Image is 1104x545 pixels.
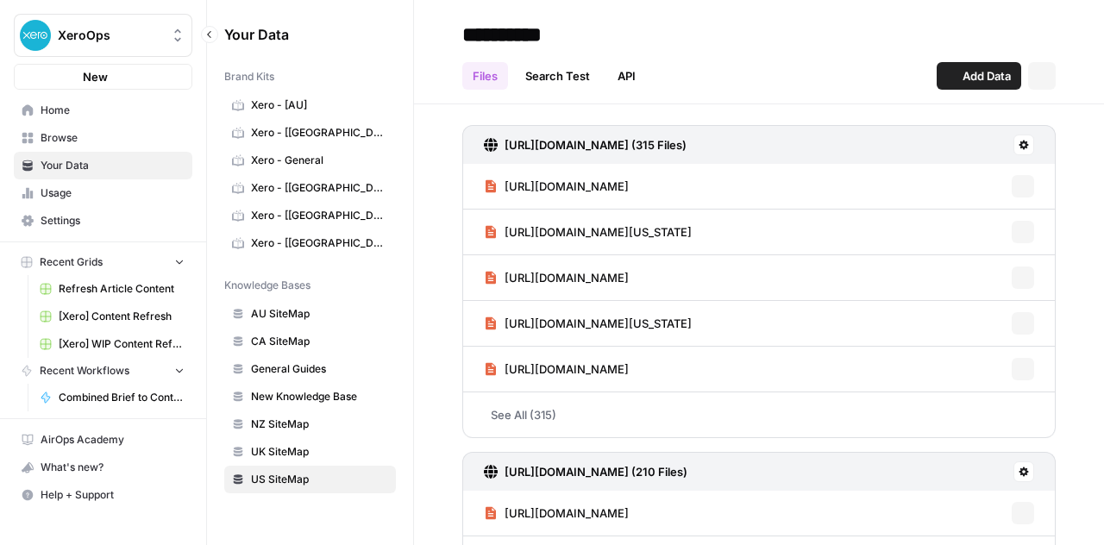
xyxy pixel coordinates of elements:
[40,363,129,379] span: Recent Workflows
[224,229,396,257] a: Xero - [[GEOGRAPHIC_DATA]]
[14,64,192,90] button: New
[83,68,108,85] span: New
[20,20,51,51] img: XeroOps Logo
[32,330,192,358] a: [Xero] WIP Content Refresh
[251,125,388,141] span: Xero - [[GEOGRAPHIC_DATA]]
[484,210,692,254] a: [URL][DOMAIN_NAME][US_STATE]
[224,410,396,438] a: NZ SiteMap
[14,179,192,207] a: Usage
[14,358,192,384] button: Recent Workflows
[40,254,103,270] span: Recent Grids
[59,336,185,352] span: [Xero] WIP Content Refresh
[251,153,388,168] span: Xero - General
[14,454,192,481] button: What's new?
[15,454,191,480] div: What's new?
[14,249,192,275] button: Recent Grids
[484,255,629,300] a: [URL][DOMAIN_NAME]
[251,472,388,487] span: US SiteMap
[224,466,396,493] a: US SiteMap
[505,360,629,378] span: [URL][DOMAIN_NAME]
[224,119,396,147] a: Xero - [[GEOGRAPHIC_DATA]]
[14,152,192,179] a: Your Data
[224,69,274,85] span: Brand Kits
[484,453,687,491] a: [URL][DOMAIN_NAME] (210 Files)
[462,392,1056,437] a: See All (315)
[484,491,629,536] a: [URL][DOMAIN_NAME]
[224,438,396,466] a: UK SiteMap
[224,147,396,174] a: Xero - General
[607,62,646,90] a: API
[484,347,629,392] a: [URL][DOMAIN_NAME]
[14,207,192,235] a: Settings
[41,213,185,229] span: Settings
[224,278,310,293] span: Knowledge Bases
[41,487,185,503] span: Help + Support
[251,180,388,196] span: Xero - [[GEOGRAPHIC_DATA]]
[462,62,508,90] a: Files
[224,383,396,410] a: New Knowledge Base
[224,328,396,355] a: CA SiteMap
[505,504,629,522] span: [URL][DOMAIN_NAME]
[14,97,192,124] a: Home
[937,62,1021,90] button: Add Data
[505,223,692,241] span: [URL][DOMAIN_NAME][US_STATE]
[224,174,396,202] a: Xero - [[GEOGRAPHIC_DATA]]
[251,444,388,460] span: UK SiteMap
[963,67,1011,85] span: Add Data
[41,103,185,118] span: Home
[59,309,185,324] span: [Xero] Content Refresh
[251,235,388,251] span: Xero - [[GEOGRAPHIC_DATA]]
[251,389,388,404] span: New Knowledge Base
[484,164,629,209] a: [URL][DOMAIN_NAME]
[224,202,396,229] a: Xero - [[GEOGRAPHIC_DATA]]
[224,300,396,328] a: AU SiteMap
[505,178,629,195] span: [URL][DOMAIN_NAME]
[224,355,396,383] a: General Guides
[251,97,388,113] span: Xero - [AU]
[251,334,388,349] span: CA SiteMap
[59,390,185,405] span: Combined Brief to Content
[14,14,192,57] button: Workspace: XeroOps
[14,426,192,454] a: AirOps Academy
[32,384,192,411] a: Combined Brief to Content
[59,281,185,297] span: Refresh Article Content
[224,91,396,119] a: Xero - [AU]
[58,27,162,44] span: XeroOps
[505,463,687,480] h3: [URL][DOMAIN_NAME] (210 Files)
[32,275,192,303] a: Refresh Article Content
[251,361,388,377] span: General Guides
[505,315,692,332] span: [URL][DOMAIN_NAME][US_STATE]
[41,432,185,448] span: AirOps Academy
[32,303,192,330] a: [Xero] Content Refresh
[515,62,600,90] a: Search Test
[41,158,185,173] span: Your Data
[14,481,192,509] button: Help + Support
[505,269,629,286] span: [URL][DOMAIN_NAME]
[484,301,692,346] a: [URL][DOMAIN_NAME][US_STATE]
[41,185,185,201] span: Usage
[251,417,388,432] span: NZ SiteMap
[484,126,687,164] a: [URL][DOMAIN_NAME] (315 Files)
[251,306,388,322] span: AU SiteMap
[224,24,375,45] span: Your Data
[251,208,388,223] span: Xero - [[GEOGRAPHIC_DATA]]
[505,136,687,153] h3: [URL][DOMAIN_NAME] (315 Files)
[14,124,192,152] a: Browse
[41,130,185,146] span: Browse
